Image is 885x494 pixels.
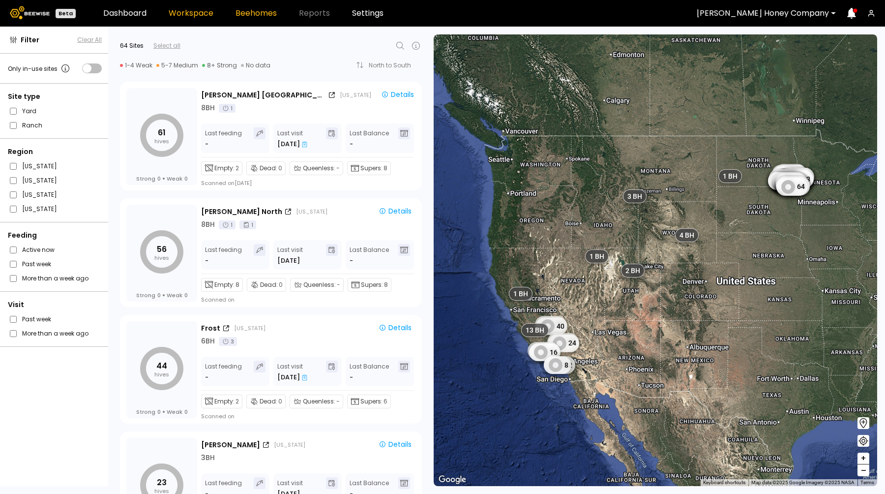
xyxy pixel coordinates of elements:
div: Last visit [277,127,307,149]
span: - [350,256,353,266]
label: Past week [22,259,51,269]
div: 37 [776,174,807,191]
span: Clear All [77,35,102,44]
div: 8+ Strong [202,62,237,69]
span: 0 [157,408,161,415]
div: 8 [544,356,571,374]
div: No data [241,62,270,69]
span: 6 [383,397,387,406]
span: 13 BH [526,326,544,335]
div: 16 [535,316,566,334]
div: [PERSON_NAME] North [201,207,282,217]
div: 6 BH [201,336,215,346]
div: Frost [201,323,220,334]
div: Queenless: [290,395,343,408]
tspan: 61 [158,127,166,138]
div: Strong Weak [136,292,188,299]
span: 2 BH [625,266,640,275]
span: – [861,464,866,477]
span: - [336,164,340,173]
div: 40 [769,171,801,188]
div: 8 BH [201,103,215,113]
div: Details [379,440,412,449]
span: Reports [299,9,330,17]
div: 64 Sites [120,41,144,50]
span: 1 BH [723,172,737,181]
div: - [205,256,209,266]
span: 8 [236,280,239,289]
div: - [205,372,209,382]
span: Filter [21,35,39,45]
span: 0 [157,175,161,182]
div: 1-4 Weak [120,62,152,69]
span: 0 [279,280,283,289]
div: Details [381,90,414,99]
button: Details [377,89,418,101]
tspan: hives [154,254,169,262]
div: [US_STATE] [340,91,371,99]
label: More than a week ago [22,273,88,283]
tspan: 56 [157,244,167,255]
tspan: 23 [157,477,167,488]
div: 3 [219,337,237,346]
div: 24 [548,335,579,352]
span: + [860,452,866,464]
div: 64 [776,178,808,196]
div: Empty: [201,161,242,175]
div: Strong Weak [136,175,188,182]
span: 0 [157,292,161,299]
label: Past week [22,314,51,324]
img: Google [436,473,469,486]
div: Last Balance [350,127,389,149]
div: 19 [768,172,799,190]
span: 3 BH [627,192,642,201]
div: Feeding [8,230,102,241]
span: 8 [383,164,387,173]
span: - [337,280,340,289]
div: 40 [536,317,567,335]
div: Last visit [277,361,307,382]
span: 0 [278,397,282,406]
div: 52 [773,173,805,190]
tspan: hives [154,370,169,378]
div: Last feeding [205,127,242,149]
div: Dead: [247,278,286,292]
label: Yard [22,106,36,116]
div: 3 BH [201,453,215,463]
span: Map data ©2025 Google Imagery ©2025 NASA [751,480,855,485]
label: [US_STATE] [22,189,57,200]
div: Empty: [201,278,243,292]
div: Scanned on [201,296,235,304]
div: 54 [772,172,804,190]
div: - [205,139,209,149]
div: [DATE] [277,139,307,149]
div: North to South [369,62,418,68]
label: Active now [22,245,55,255]
div: Strong Weak [136,408,188,415]
div: Dead: [246,395,286,408]
div: 61 [775,164,806,182]
div: Visit [8,300,102,310]
div: Last Balance [350,361,389,382]
a: Beehomes [236,9,277,17]
button: + [857,453,869,464]
div: [US_STATE] [234,324,265,332]
div: 1 [219,220,236,229]
div: [PERSON_NAME] [201,440,260,450]
span: - [350,372,353,382]
div: Scanned on [DATE] [201,179,252,187]
span: 2 [236,164,239,173]
button: Details [375,206,415,217]
label: [US_STATE] [22,175,57,185]
button: – [857,464,869,476]
div: 16 [529,343,560,361]
img: Beewise logo [10,6,50,19]
div: 61 [778,178,810,195]
div: Last Balance [350,244,389,266]
span: 4 BH [679,231,694,240]
span: 1 BH [513,289,528,298]
div: Scanned on [201,412,235,420]
div: Only in-use sites [8,62,71,74]
button: Details [375,439,415,451]
span: 0 [278,164,282,173]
